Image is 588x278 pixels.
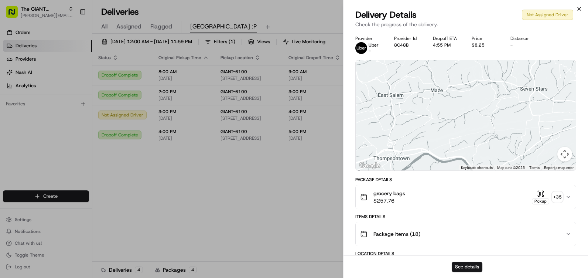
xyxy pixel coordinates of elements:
span: grocery bags [373,190,405,197]
button: Map camera controls [557,147,572,162]
div: Start new chat [25,71,121,78]
span: $257.76 [373,197,405,204]
div: Price [472,35,499,41]
button: 8C48B [394,42,408,48]
span: Map data ©2025 [497,166,525,170]
p: Welcome 👋 [7,30,134,41]
div: - [510,42,537,48]
p: Check the progress of the delivery. [355,21,576,28]
a: 📗Knowledge Base [4,104,59,118]
a: Report a map error [544,166,574,170]
img: 1736555255976-a54dd68f-1ca7-489b-9aae-adbdc363a1c4 [7,71,21,84]
span: Uber [369,42,379,48]
span: Package Items ( 18 ) [373,230,420,238]
button: grocery bags$257.76Pickup+35 [356,185,576,209]
img: profile_uber_ahold_partner.png [355,42,367,54]
div: Package Details [355,177,576,183]
span: Knowledge Base [15,107,57,115]
div: 💻 [62,108,68,114]
a: Open this area in Google Maps (opens a new window) [358,161,382,170]
button: Package Items (18) [356,222,576,246]
span: - [369,48,371,54]
div: Location Details [355,251,576,257]
a: Powered byPylon [52,125,89,131]
div: + 35 [552,192,563,202]
span: Delivery Details [355,9,417,21]
a: 💻API Documentation [59,104,122,118]
button: Pickup [532,190,549,204]
div: Items Details [355,214,576,220]
input: Clear [19,48,122,55]
img: Nash [7,7,22,22]
button: Pickup+35 [532,190,563,204]
div: Distance [510,35,537,41]
div: Dropoff ETA [433,35,460,41]
img: Google [358,161,382,170]
span: API Documentation [70,107,119,115]
div: Provider Id [394,35,421,41]
div: Provider [355,35,382,41]
a: Terms (opens in new tab) [529,166,540,170]
div: Pickup [532,198,549,204]
span: Pylon [73,125,89,131]
div: We're available if you need us! [25,78,93,84]
button: Start new chat [126,73,134,82]
button: Keyboard shortcuts [461,165,493,170]
div: 📗 [7,108,13,114]
button: See details [452,262,482,272]
div: $8.25 [472,42,499,48]
div: 4:55 PM [433,42,460,48]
